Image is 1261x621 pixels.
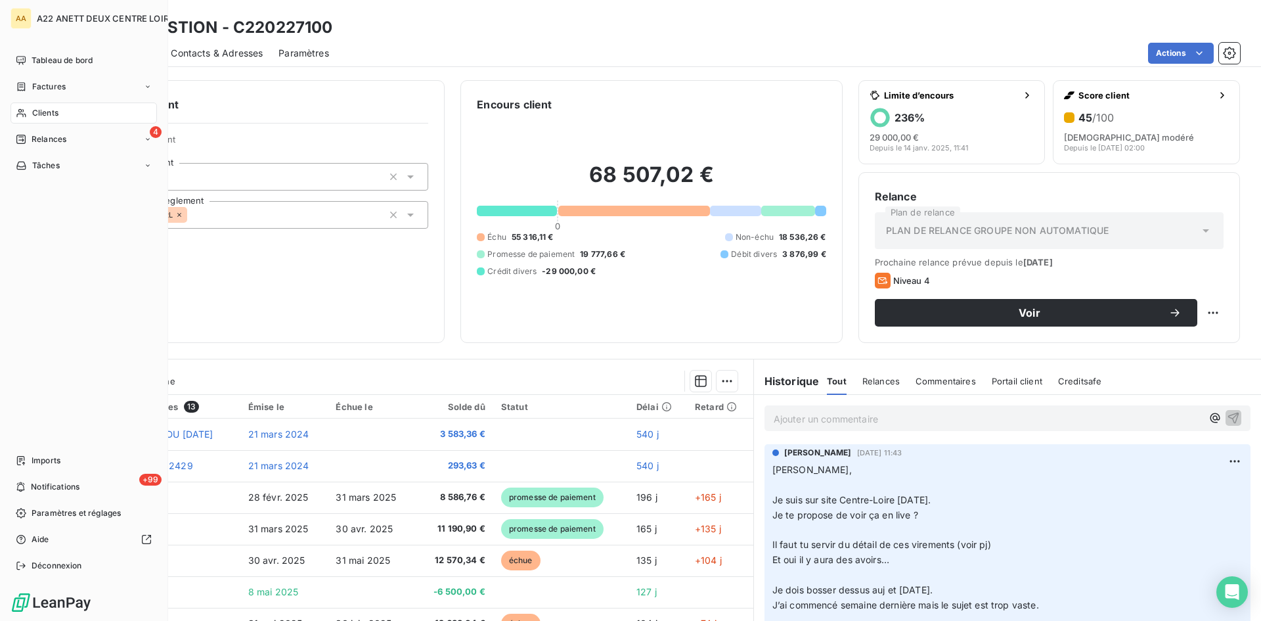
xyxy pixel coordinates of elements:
h6: 236 % [895,111,925,124]
span: J’ai commencé semaine dernière mais le sujet est trop vaste. [772,599,1039,610]
span: Paramètres et réglages [32,507,121,519]
span: -29 000,00 € [542,265,596,277]
button: Actions [1148,43,1214,64]
span: 31 mars 2025 [336,492,396,503]
span: Voir [891,308,1168,318]
span: Factures [32,81,66,93]
span: PLAN DE RELANCE GROUPE NON AUTOMATIQUE [886,224,1109,237]
span: +135 j [695,523,721,534]
h6: 45 [1078,111,1114,124]
span: 21 mars 2024 [248,428,309,440]
span: Propriétés Client [106,134,428,152]
span: Échu [487,231,506,243]
h6: Informations client [79,97,428,112]
span: 0 [555,221,560,231]
span: -6 500,00 € [423,586,485,599]
span: Débit divers [731,248,777,260]
span: Clients [32,107,58,119]
span: 540 j [636,428,659,440]
input: Ajouter une valeur [187,209,198,221]
span: 293,63 € [423,459,485,472]
span: 8 586,76 € [423,491,485,504]
span: /100 [1092,111,1114,124]
h3: MK GESTION - C220227100 [116,16,332,39]
span: Notifications [31,481,79,493]
span: 196 j [636,492,657,503]
div: Solde dû [423,402,485,412]
span: A22 ANETT DEUX CENTRE LOIRE [37,13,174,24]
span: 4 [150,126,162,138]
div: Émise le [248,402,321,412]
span: 12 570,34 € [423,554,485,567]
span: [DATE] 11:43 [857,449,902,457]
span: Je suis sur site Centre-Loire [DATE]. [772,494,931,505]
span: promesse de paiement [501,519,604,539]
img: Logo LeanPay [11,592,92,613]
span: Et oui il y aura des avoirs… [772,554,889,565]
span: Commentaires [916,376,976,386]
span: 19 777,66 € [580,248,625,260]
span: 55 316,11 € [512,231,554,243]
span: 30 avr. 2025 [336,523,393,534]
span: Je te propose de voir ça en live ? [772,509,918,520]
span: 18 536,26 € [779,231,826,243]
span: 31 mai 2025 [336,555,390,566]
span: 3 876,99 € [782,248,826,260]
span: Depuis le [DATE] 02:00 [1064,144,1145,152]
span: +165 j [695,492,721,503]
span: Aide [32,534,49,545]
span: Imports [32,455,60,467]
a: Aide [11,529,157,550]
span: Je dois bosser dessus auj et [DATE]. [772,584,933,595]
span: Crédit divers [487,265,537,277]
h2: 68 507,02 € [477,162,826,201]
span: Il faut tu servir du détail de ces virements (voir pj) [772,539,991,550]
button: Score client45/100[DEMOGRAPHIC_DATA] modéréDepuis le [DATE] 02:00 [1053,80,1240,164]
span: 127 j [636,586,657,597]
span: Tableau de bord [32,55,93,66]
span: 31 mars 2025 [248,523,309,534]
div: Open Intercom Messenger [1216,576,1248,608]
span: [DATE] [1023,257,1053,267]
div: AA [11,8,32,29]
span: Portail client [992,376,1042,386]
span: Score client [1078,90,1212,101]
span: +99 [139,474,162,486]
span: Creditsafe [1058,376,1102,386]
span: 8 mai 2025 [248,586,299,597]
span: 3 583,36 € [423,428,485,441]
button: Limite d’encours236%29 000,00 €Depuis le 14 janv. 2025, 11:41 [858,80,1046,164]
span: Déconnexion [32,560,82,572]
span: promesse de paiement [501,488,604,507]
span: Relances [862,376,900,386]
span: Paramètres [278,47,329,60]
span: +104 j [695,555,722,566]
span: Tout [827,376,847,386]
div: Statut [501,402,621,412]
span: Relances [32,133,66,145]
span: 28 févr. 2025 [248,492,309,503]
span: 21 mars 2024 [248,460,309,471]
span: Limite d’encours [884,90,1017,101]
span: [PERSON_NAME] [784,447,852,459]
h6: Relance [875,189,1224,204]
span: 13 [184,401,199,413]
span: échue [501,551,541,570]
span: Niveau 4 [893,275,930,286]
h6: Historique [754,373,820,389]
button: Voir [875,299,1197,327]
h6: Encours client [477,97,552,112]
span: 135 j [636,555,657,566]
span: Tâches [32,160,60,172]
span: 11 190,90 € [423,522,485,536]
span: Contacts & Adresses [171,47,263,60]
span: [PERSON_NAME], [772,464,852,475]
div: Échue le [336,402,407,412]
span: 540 j [636,460,659,471]
span: Prochaine relance prévue depuis le [875,257,1224,267]
span: [DEMOGRAPHIC_DATA] modéré [1064,132,1194,143]
span: 165 j [636,523,657,534]
span: 30 avr. 2025 [248,555,305,566]
div: Retard [695,402,745,412]
span: 29 000,00 € [870,132,919,143]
